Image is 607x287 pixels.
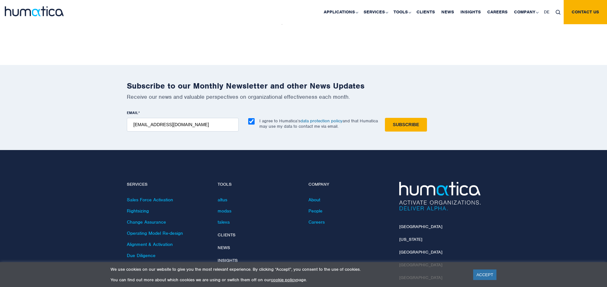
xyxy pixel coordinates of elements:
[556,10,560,15] img: search_icon
[308,219,325,225] a: Careers
[218,245,230,250] a: News
[259,118,378,129] p: I agree to Humatica’s and that Humatica may use my data to contact me via email.
[399,249,442,255] a: [GEOGRAPHIC_DATA]
[127,110,138,115] span: EMAIL
[308,197,320,203] a: About
[248,118,255,125] input: I agree to Humatica’sdata protection policyand that Humatica may use my data to contact me via em...
[399,182,481,211] img: Humatica
[127,197,173,203] a: Sales Force Activation
[127,93,481,100] p: Receive our news and valuable perspectives on organizational effectiveness each month.
[127,118,239,132] input: name@company.com
[127,208,149,214] a: Rightsizing
[111,267,465,272] p: We use cookies on our website to give you the most relevant experience. By clicking “Accept”, you...
[218,197,227,203] a: altus
[218,182,299,187] h4: Tools
[5,6,64,16] img: logo
[127,219,166,225] a: Change Assurance
[127,182,208,187] h4: Services
[473,269,496,280] a: ACCEPT
[271,277,296,283] a: cookie policy
[385,118,427,132] input: Subscribe
[544,9,549,15] span: DE
[218,258,238,263] a: Insights
[300,118,343,124] a: data protection policy
[127,81,481,91] h2: Subscribe to our Monthly Newsletter and other News Updates
[127,241,173,247] a: Alignment & Activation
[308,182,390,187] h4: Company
[127,253,155,258] a: Due Diligence
[127,230,183,236] a: Operating Model Re-design
[218,208,231,214] a: modas
[111,277,465,283] p: You can find out more about which cookies we are using or switch them off on our page.
[399,224,442,229] a: [GEOGRAPHIC_DATA]
[399,237,422,242] a: [US_STATE]
[308,208,322,214] a: People
[218,232,235,238] a: Clients
[218,219,230,225] a: taleva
